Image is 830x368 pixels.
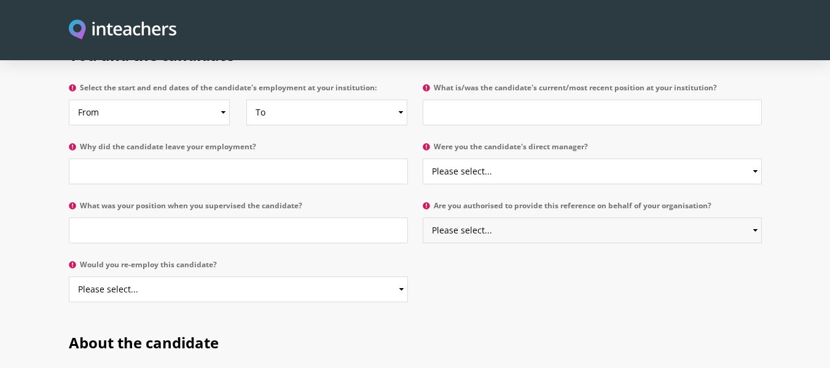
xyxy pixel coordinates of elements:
[423,84,762,100] label: What is/was the candidate's current/most recent position at your institution?
[69,20,177,41] a: Visit this site's homepage
[69,332,219,353] span: About the candidate
[69,143,408,159] label: Why did the candidate leave your employment?
[69,84,408,100] label: Select the start and end dates of the candidate's employment at your institution:
[69,20,177,41] img: Inteachers
[423,143,762,159] label: Were you the candidate's direct manager?
[69,260,408,276] label: Would you re-employ this candidate?
[423,202,762,217] label: Are you authorised to provide this reference on behalf of your organisation?
[69,202,408,217] label: What was your position when you supervised the candidate?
